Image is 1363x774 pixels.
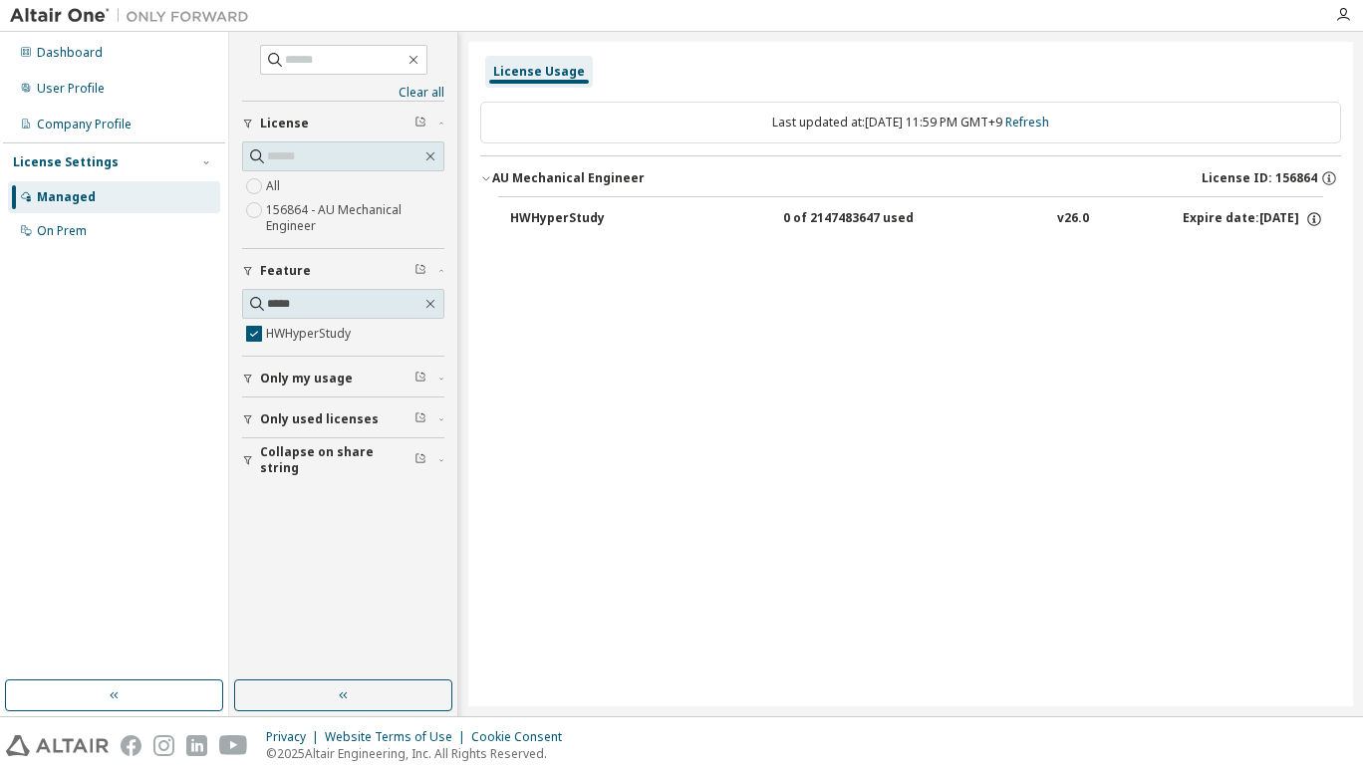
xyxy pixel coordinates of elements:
[493,64,585,80] div: License Usage
[242,397,444,441] button: Only used licenses
[492,170,645,186] div: AU Mechanical Engineer
[414,452,426,468] span: Clear filter
[242,357,444,400] button: Only my usage
[186,735,207,756] img: linkedin.svg
[260,263,311,279] span: Feature
[325,729,471,745] div: Website Terms of Use
[242,85,444,101] a: Clear all
[37,189,96,205] div: Managed
[121,735,141,756] img: facebook.svg
[37,223,87,239] div: On Prem
[510,210,689,228] div: HWHyperStudy
[6,735,109,756] img: altair_logo.svg
[37,117,132,132] div: Company Profile
[10,6,259,26] img: Altair One
[37,45,103,61] div: Dashboard
[219,735,248,756] img: youtube.svg
[153,735,174,756] img: instagram.svg
[242,438,444,482] button: Collapse on share string
[480,102,1341,143] div: Last updated at: [DATE] 11:59 PM GMT+9
[414,411,426,427] span: Clear filter
[260,444,414,476] span: Collapse on share string
[266,198,444,238] label: 156864 - AU Mechanical Engineer
[783,210,962,228] div: 0 of 2147483647 used
[37,81,105,97] div: User Profile
[414,371,426,387] span: Clear filter
[1005,114,1049,130] a: Refresh
[1057,210,1089,228] div: v26.0
[260,411,379,427] span: Only used licenses
[1183,210,1323,228] div: Expire date: [DATE]
[266,322,355,346] label: HWHyperStudy
[480,156,1341,200] button: AU Mechanical EngineerLicense ID: 156864
[471,729,574,745] div: Cookie Consent
[13,154,119,170] div: License Settings
[242,249,444,293] button: Feature
[510,197,1323,241] button: HWHyperStudy0 of 2147483647 usedv26.0Expire date:[DATE]
[266,729,325,745] div: Privacy
[242,102,444,145] button: License
[1202,170,1317,186] span: License ID: 156864
[260,116,309,131] span: License
[260,371,353,387] span: Only my usage
[414,263,426,279] span: Clear filter
[414,116,426,131] span: Clear filter
[266,745,574,762] p: © 2025 Altair Engineering, Inc. All Rights Reserved.
[266,174,284,198] label: All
